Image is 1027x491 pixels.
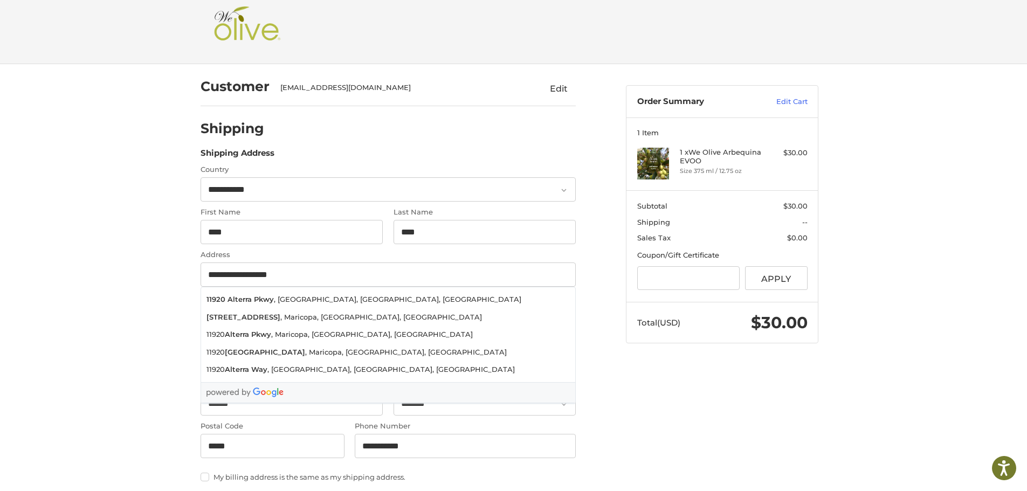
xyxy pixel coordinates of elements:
label: My billing address is the same as my shipping address. [201,473,576,481]
strong: Alterra Way [225,364,267,375]
img: Shop We Olive [211,6,284,50]
button: Apply [745,266,808,291]
h2: Customer [201,78,270,95]
strong: Alterra Pkwy [225,329,271,340]
div: Coupon/Gift Certificate [637,250,808,261]
h2: Shipping [201,120,264,137]
label: Country [201,164,576,175]
span: Subtotal [637,202,667,210]
a: Edit Cart [753,96,808,107]
label: Postal Code [201,421,344,432]
li: Size 375 ml / 12.75 oz [680,167,762,176]
span: $30.00 [751,313,808,333]
li: , Maricopa, [GEOGRAPHIC_DATA], [GEOGRAPHIC_DATA] [201,308,575,326]
legend: Shipping Address [201,147,274,164]
span: Total (USD) [637,317,680,328]
h3: Order Summary [637,96,753,107]
label: First Name [201,207,383,218]
button: Edit [541,80,576,97]
strong: [GEOGRAPHIC_DATA] [225,347,305,358]
strong: Alterra Pkwy [228,294,274,305]
h4: 1 x We Olive Arbequina EVOO [680,148,762,165]
div: $30.00 [765,148,808,158]
strong: 11920 [206,294,225,305]
span: Sales Tax [637,233,671,242]
label: Phone Number [355,421,576,432]
label: Address [201,250,576,260]
div: [EMAIL_ADDRESS][DOMAIN_NAME] [280,82,521,93]
span: $30.00 [783,202,808,210]
li: 11920 , Maricopa, [GEOGRAPHIC_DATA], [GEOGRAPHIC_DATA] [201,326,575,344]
input: Gift Certificate or Coupon Code [637,266,740,291]
p: We're away right now. Please check back later! [15,16,122,25]
strong: [STREET_ADDRESS] [206,312,280,323]
button: Open LiveChat chat widget [124,14,137,27]
li: 11920 , [GEOGRAPHIC_DATA], [GEOGRAPHIC_DATA], [GEOGRAPHIC_DATA] [201,361,575,379]
label: Last Name [394,207,576,218]
li: 11920 , Maricopa, [GEOGRAPHIC_DATA], [GEOGRAPHIC_DATA] [201,343,575,361]
li: , [GEOGRAPHIC_DATA], [GEOGRAPHIC_DATA], [GEOGRAPHIC_DATA] [201,291,575,309]
span: $0.00 [787,233,808,242]
h3: 1 Item [637,128,808,137]
span: -- [802,218,808,226]
span: Shipping [637,218,670,226]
